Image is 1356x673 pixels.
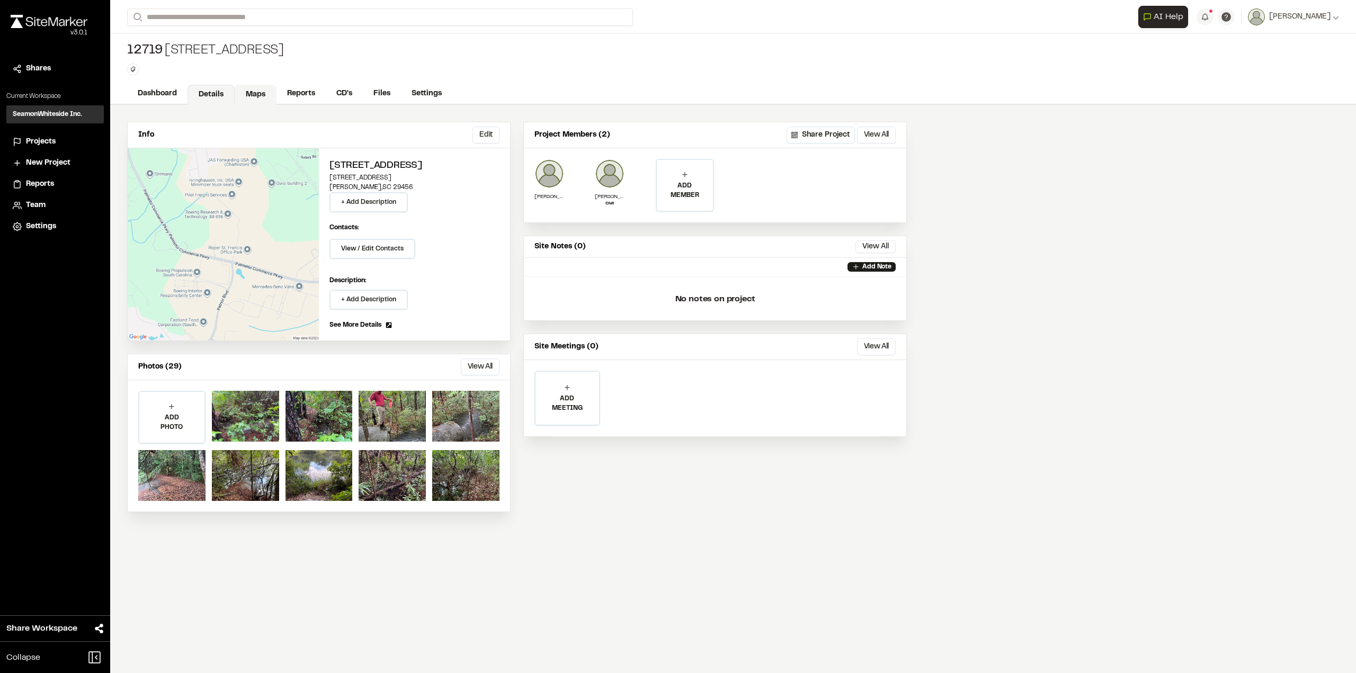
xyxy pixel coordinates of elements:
[127,8,146,26] button: Search
[472,127,499,143] button: Edit
[329,192,408,212] button: + Add Description
[857,338,896,355] button: View All
[127,42,163,59] span: 12719
[1248,8,1265,25] img: User
[595,159,625,189] img: Daniel Ethredge
[138,361,182,373] p: Photos (29)
[26,136,56,148] span: Projects
[595,201,625,207] p: Civil
[6,651,40,664] span: Collapse
[363,84,401,104] a: Files
[139,413,204,432] p: ADD PHOTO
[534,129,610,141] p: Project Members (2)
[534,159,564,189] img: Daniel Hair
[127,42,284,59] div: [STREET_ADDRESS]
[13,157,97,169] a: New Project
[1269,11,1331,23] span: [PERSON_NAME]
[534,241,586,253] p: Site Notes (0)
[6,92,104,101] p: Current Workspace
[329,239,415,259] button: View / Edit Contacts
[1248,8,1339,25] button: [PERSON_NAME]
[461,358,499,375] button: View All
[13,136,97,148] a: Projects
[13,63,97,75] a: Shares
[401,84,452,104] a: Settings
[11,28,87,38] div: Oh geez...please don't...
[1138,6,1192,28] div: Open AI Assistant
[13,200,97,211] a: Team
[855,240,896,253] button: View All
[595,193,625,201] p: [PERSON_NAME]
[534,341,599,353] p: Site Meetings (0)
[329,320,381,330] span: See More Details
[329,290,408,310] button: + Add Description
[13,221,97,232] a: Settings
[329,223,359,232] p: Contacts:
[532,282,898,316] p: No notes on project
[26,178,54,190] span: Reports
[862,262,891,272] p: Add Note
[857,127,896,143] button: View All
[1154,11,1183,23] span: AI Help
[329,276,499,285] p: Description:
[127,84,188,104] a: Dashboard
[329,159,499,173] h2: [STREET_ADDRESS]
[6,622,77,635] span: Share Workspace
[26,200,46,211] span: Team
[534,193,564,201] p: [PERSON_NAME]
[13,110,82,119] h3: SeamonWhiteside Inc.
[276,84,326,104] a: Reports
[188,85,235,105] a: Details
[26,221,56,232] span: Settings
[1138,6,1188,28] button: Open AI Assistant
[26,157,70,169] span: New Project
[657,181,713,200] p: ADD MEMBER
[329,173,499,183] p: [STREET_ADDRESS]
[536,394,599,413] p: ADD MEETING
[11,15,87,28] img: rebrand.png
[13,178,97,190] a: Reports
[787,127,855,143] button: Share Project
[138,129,154,141] p: Info
[26,63,51,75] span: Shares
[326,84,363,104] a: CD's
[127,64,139,75] button: Edit Tags
[329,183,499,192] p: [PERSON_NAME] , SC 29456
[235,85,276,105] a: Maps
